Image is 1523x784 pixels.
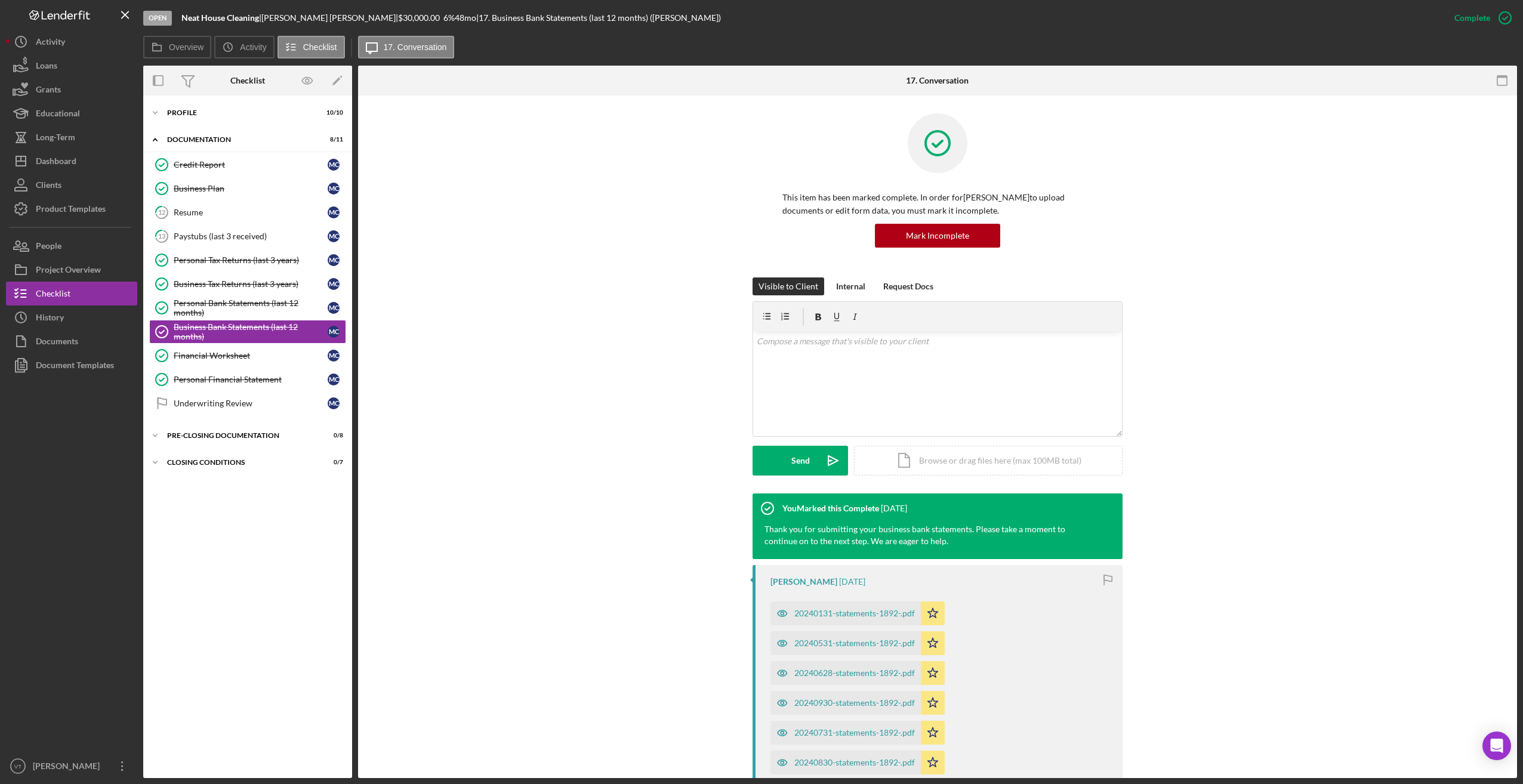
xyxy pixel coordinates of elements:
div: M C [328,230,340,242]
a: Educational [6,101,137,125]
label: Checklist [303,42,337,52]
label: 17. Conversation [384,42,447,52]
p: This item has been marked complete. In order for [PERSON_NAME] to upload documents or edit form d... [782,191,1093,218]
div: Send [791,446,810,476]
div: [PERSON_NAME] [PERSON_NAME] | [261,13,398,23]
tspan: 13 [158,232,165,240]
div: Business Bank Statements (last 12 months) [174,322,328,341]
a: Business Tax Returns (last 3 years)MC [149,272,346,296]
div: M C [328,254,340,266]
button: 20240131-statements-1892-.pdf [770,601,945,625]
a: Business Bank Statements (last 12 months)MC [149,320,346,344]
a: Personal Bank Statements (last 12 months)MC [149,296,346,320]
div: Personal Bank Statements (last 12 months) [174,298,328,317]
button: Dashboard [6,149,137,173]
div: Product Templates [36,197,106,224]
div: M C [328,159,340,171]
div: People [36,234,61,261]
div: Educational [36,101,80,128]
button: 20240628-statements-1892-.pdf [770,661,945,685]
div: 0 / 8 [322,432,343,439]
div: [PERSON_NAME] [770,577,837,587]
div: Business Plan [174,184,328,193]
div: Credit Report [174,160,328,169]
div: Closing Conditions [167,459,313,466]
div: Grants [36,78,61,104]
label: Activity [240,42,266,52]
button: Document Templates [6,353,137,377]
button: Send [753,446,848,476]
button: VT[PERSON_NAME] [6,754,137,778]
div: M C [328,326,340,338]
a: Personal Financial StatementMC [149,368,346,391]
div: Business Tax Returns (last 3 years) [174,279,328,289]
div: 20240131-statements-1892-.pdf [794,609,915,618]
div: Paystubs (last 3 received) [174,232,328,241]
div: 20240628-statements-1892-.pdf [794,668,915,678]
div: M C [328,374,340,385]
a: Credit ReportMC [149,153,346,177]
button: Request Docs [877,277,939,295]
a: Financial WorksheetMC [149,344,346,368]
a: Underwriting ReviewMC [149,391,346,415]
div: Loans [36,54,57,81]
div: 48 mo [455,13,476,23]
div: Request Docs [883,277,933,295]
div: | [181,13,261,23]
div: Open Intercom Messenger [1482,731,1511,760]
div: Visible to Client [759,277,818,295]
div: Long-Term [36,125,75,152]
time: 2025-07-31 23:24 [839,577,865,587]
div: Mark Incomplete [906,224,969,248]
button: People [6,234,137,258]
div: Profile [167,109,313,116]
div: Project Overview [36,258,101,285]
button: Mark Incomplete [875,224,1000,248]
div: You Marked this Complete [782,504,879,513]
button: Clients [6,173,137,197]
a: Personal Tax Returns (last 3 years)MC [149,248,346,272]
div: [PERSON_NAME] [30,754,107,781]
div: | 17. Business Bank Statements (last 12 months) ([PERSON_NAME]) [476,13,721,23]
div: Activity [36,30,65,57]
div: 8 / 11 [322,136,343,143]
button: 20240531-statements-1892-.pdf [770,631,945,655]
button: Complete [1442,6,1517,30]
button: Documents [6,329,137,353]
tspan: 12 [158,208,165,216]
div: 0 / 7 [322,459,343,466]
div: 20240930-statements-1892-.pdf [794,698,915,708]
b: Neat House Cleaning [181,13,259,23]
div: Documents [36,329,78,356]
div: Checklist [36,282,70,308]
div: 6 % [443,13,455,23]
div: Checklist [230,76,265,85]
button: Activity [6,30,137,54]
button: 20240930-statements-1892-.pdf [770,691,945,715]
div: M C [328,302,340,314]
button: History [6,305,137,329]
button: 20240731-statements-1892-.pdf [770,721,945,745]
time: 2025-08-01 10:45 [881,504,907,513]
div: 20240731-statements-1892-.pdf [794,728,915,737]
div: Resume [174,208,328,217]
button: Grants [6,78,137,101]
button: Product Templates [6,197,137,221]
div: Financial Worksheet [174,351,328,360]
div: 10 / 10 [322,109,343,116]
a: Business PlanMC [149,177,346,200]
div: 20240531-statements-1892-.pdf [794,638,915,648]
a: Loans [6,54,137,78]
div: Complete [1454,6,1490,30]
div: Clients [36,173,61,200]
button: Project Overview [6,258,137,282]
button: Long-Term [6,125,137,149]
